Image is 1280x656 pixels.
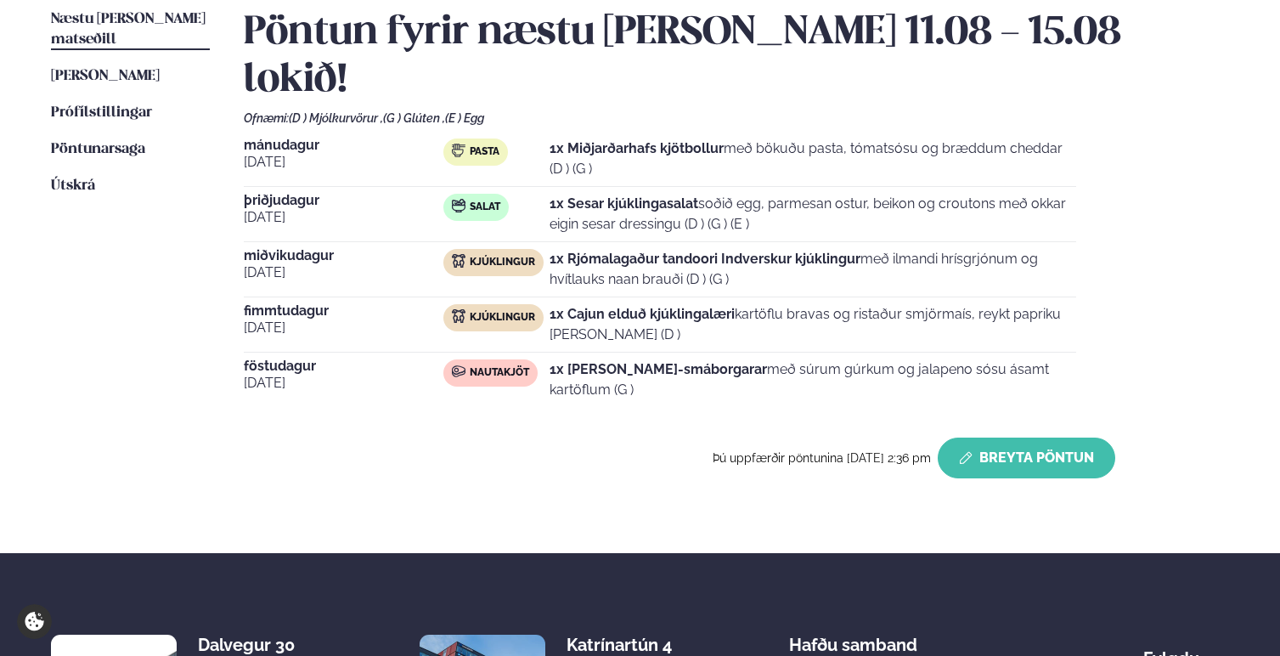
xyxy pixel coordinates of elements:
[51,12,206,47] span: Næstu [PERSON_NAME] matseðill
[470,311,535,325] span: Kjúklingur
[244,359,443,373] span: föstudagur
[51,176,95,196] a: Útskrá
[713,451,931,465] span: Þú uppfærðir pöntunina [DATE] 2:36 pm
[550,304,1076,345] p: kartöflu bravas og ristaður smjörmaís, reykt papriku [PERSON_NAME] (D )
[550,195,698,212] strong: 1x Sesar kjúklingasalat
[550,359,1076,400] p: með súrum gúrkum og jalapeno sósu ásamt kartöflum (G )
[470,201,500,214] span: Salat
[51,105,152,120] span: Prófílstillingar
[51,103,152,123] a: Prófílstillingar
[567,635,702,655] div: Katrínartún 4
[244,263,443,283] span: [DATE]
[452,365,465,378] img: beef.svg
[51,178,95,193] span: Útskrá
[550,306,735,322] strong: 1x Cajun elduð kjúklingalæri
[244,9,1229,105] h2: Pöntun fyrir næstu [PERSON_NAME] 11.08 - 15.08 lokið!
[470,256,535,269] span: Kjúklingur
[51,9,210,50] a: Næstu [PERSON_NAME] matseðill
[938,438,1115,478] button: Breyta Pöntun
[789,621,917,655] span: Hafðu samband
[244,304,443,318] span: fimmtudagur
[550,361,767,377] strong: 1x [PERSON_NAME]-smáborgarar
[244,111,1229,125] div: Ofnæmi:
[445,111,484,125] span: (E ) Egg
[550,139,1076,179] p: með bökuðu pasta, tómatsósu og bræddum cheddar (D ) (G )
[51,142,145,156] span: Pöntunarsaga
[244,318,443,338] span: [DATE]
[550,249,1076,290] p: með ilmandi hrísgrjónum og hvítlauks naan brauði (D ) (G )
[550,140,724,156] strong: 1x Miðjarðarhafs kjötbollur
[244,373,443,393] span: [DATE]
[244,207,443,228] span: [DATE]
[383,111,445,125] span: (G ) Glúten ,
[470,145,499,159] span: Pasta
[244,194,443,207] span: þriðjudagur
[244,139,443,152] span: mánudagur
[51,139,145,160] a: Pöntunarsaga
[550,251,860,267] strong: 1x Rjómalagaður tandoori Indverskur kjúklingur
[244,152,443,172] span: [DATE]
[470,366,529,380] span: Nautakjöt
[51,66,160,87] a: [PERSON_NAME]
[244,249,443,263] span: miðvikudagur
[17,604,52,639] a: Cookie settings
[452,199,465,212] img: salad.svg
[452,144,465,157] img: pasta.svg
[198,635,333,655] div: Dalvegur 30
[550,194,1076,235] p: soðið egg, parmesan ostur, beikon og croutons með okkar eigin sesar dressingu (D ) (G ) (E )
[452,309,465,323] img: chicken.svg
[51,69,160,83] span: [PERSON_NAME]
[289,111,383,125] span: (D ) Mjólkurvörur ,
[452,254,465,268] img: chicken.svg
